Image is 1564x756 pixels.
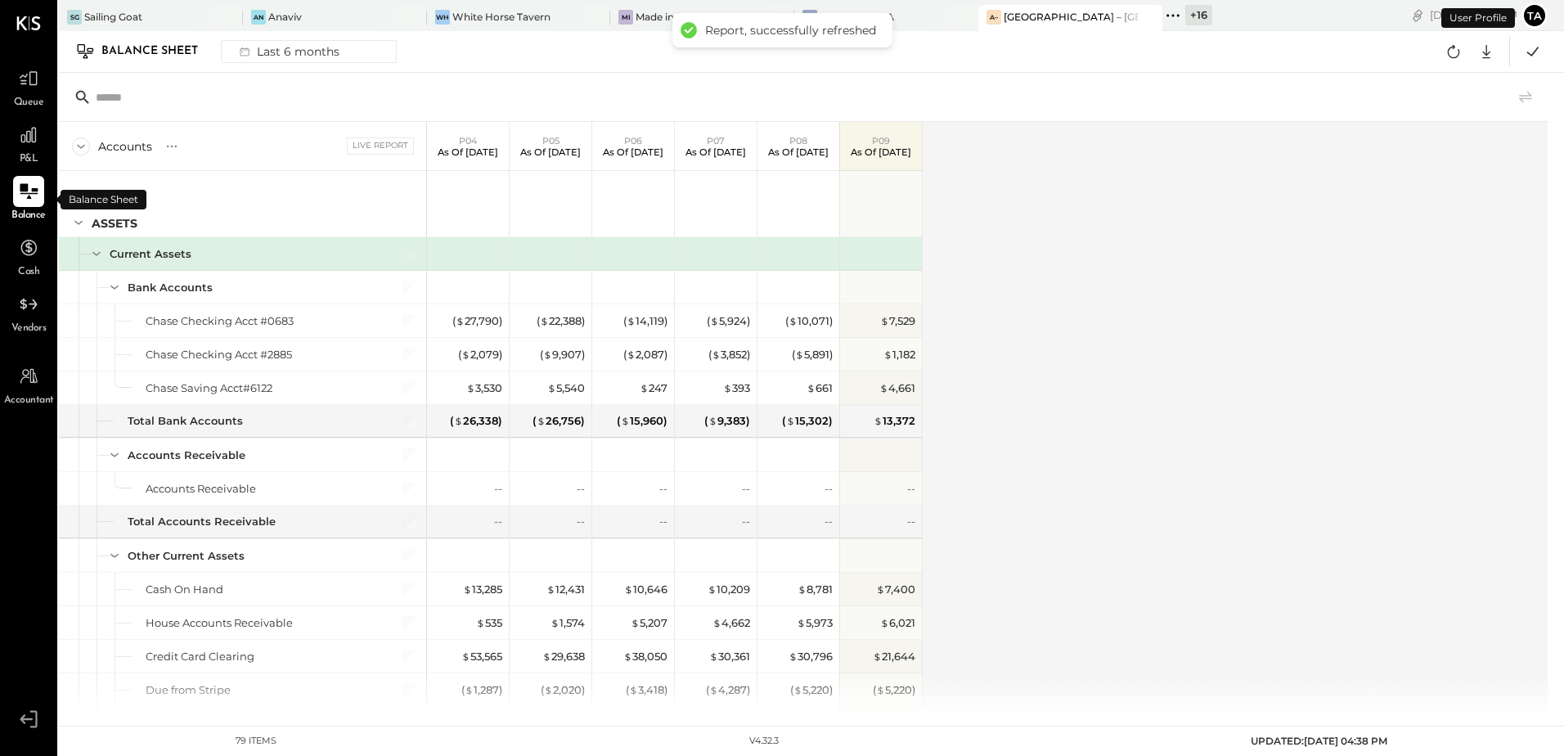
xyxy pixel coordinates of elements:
[463,583,472,596] span: $
[706,682,750,698] div: ( 4,287 )
[146,380,272,396] div: Chase Saving Acct#6122
[435,10,450,25] div: WH
[1004,10,1138,24] div: [GEOGRAPHIC_DATA] – [GEOGRAPHIC_DATA]
[1409,7,1426,24] div: copy link
[452,313,502,329] div: ( 27,790 )
[541,682,585,698] div: ( 2,020 )
[454,414,463,427] span: $
[128,413,243,429] div: Total Bank Accounts
[461,682,502,698] div: ( 1,287 )
[782,413,833,429] div: ( 15,302 )
[873,682,915,698] div: ( 5,220 )
[540,314,549,327] span: $
[476,616,485,629] span: $
[907,481,915,497] div: --
[623,347,667,362] div: ( 2,087 )
[825,514,833,529] div: --
[542,650,551,663] span: $
[874,413,915,429] div: 13,372
[723,381,732,394] span: $
[712,348,721,361] span: $
[347,137,414,154] div: Live Report
[20,152,38,167] span: P&L
[1,289,56,336] a: Vendors
[708,414,717,427] span: $
[907,514,915,529] div: --
[880,615,915,631] div: 6,021
[789,135,807,146] span: P08
[466,381,475,394] span: $
[1,232,56,280] a: Cash
[128,448,245,463] div: Accounts Receivable
[623,649,667,664] div: 38,050
[617,413,667,429] div: ( 15,960 )
[1251,735,1387,747] span: UPDATED: [DATE] 04:38 PM
[705,23,876,38] div: Report, successfully refreshed
[577,514,585,529] div: --
[459,135,477,146] span: P04
[1,119,56,167] a: P&L
[18,265,39,280] span: Cash
[624,135,642,146] span: P06
[708,583,717,596] span: $
[685,146,746,158] p: As of [DATE]
[1430,7,1517,23] div: [DATE]
[84,10,142,24] div: Sailing Goat
[790,682,833,698] div: ( 5,220 )
[986,10,1001,25] div: A–
[873,650,882,663] span: $
[793,683,802,696] span: $
[1441,8,1515,28] div: User Profile
[624,582,667,597] div: 10,646
[807,381,816,394] span: $
[92,215,137,232] div: ASSETS
[797,615,833,631] div: 5,973
[797,616,806,629] span: $
[742,481,750,497] div: --
[627,314,636,327] span: $
[128,514,276,529] div: Total Accounts Receivable
[640,381,649,394] span: $
[626,682,667,698] div: ( 3,418 )
[67,10,82,25] div: SG
[547,380,585,396] div: 5,540
[577,716,585,731] div: --
[452,10,551,24] div: White Horse Tavern
[659,514,667,529] div: --
[786,414,795,427] span: $
[710,314,719,327] span: $
[874,414,883,427] span: $
[789,649,833,664] div: 30,796
[880,616,889,629] span: $
[749,735,779,748] div: v 4.32.3
[708,582,750,597] div: 10,209
[709,683,718,696] span: $
[1185,5,1212,25] div: + 16
[627,348,636,361] span: $
[825,481,833,497] div: --
[146,313,294,329] div: Chase Checking Acct #0683
[807,380,833,396] div: 661
[551,616,560,629] span: $
[712,616,721,629] span: $
[659,481,667,497] div: --
[494,514,502,529] div: --
[533,413,585,429] div: ( 26,756 )
[463,582,502,597] div: 13,285
[742,514,750,529] div: --
[640,380,667,396] div: 247
[880,314,889,327] span: $
[618,10,633,25] div: Mi
[1,63,56,110] a: Queue
[876,683,885,696] span: $
[456,314,465,327] span: $
[146,716,234,731] div: Due from Inkind
[547,381,556,394] span: $
[876,583,885,596] span: $
[110,246,191,262] div: Current Assets
[544,683,553,696] span: $
[540,347,585,362] div: ( 9,907 )
[709,649,750,664] div: 30,361
[458,347,502,362] div: ( 2,079 )
[798,583,807,596] span: $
